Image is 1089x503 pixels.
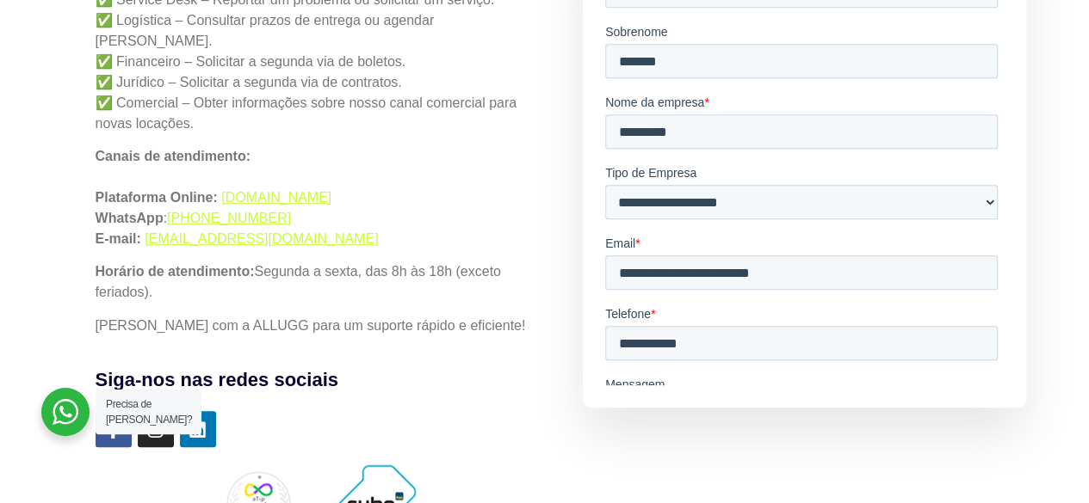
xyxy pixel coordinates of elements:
strong: Horário de atendimento: [96,264,255,279]
strong: Canais de atendimento: [96,149,251,163]
strong: Plataforma Online: [96,190,218,205]
p: [PERSON_NAME] com a ALLUGG para um suporte rápido e eficiente! [96,316,533,336]
a: [PHONE_NUMBER] [167,211,291,225]
strong: E-mail: [96,231,141,246]
strong: WhatsApp [96,211,164,225]
a: [DOMAIN_NAME] [221,190,331,205]
a: [EMAIL_ADDRESS][DOMAIN_NAME] [145,231,378,246]
iframe: Chat Widget [1003,420,1089,503]
p: Segunda a sexta, das 8h às 18h (exceto feriados). [96,261,533,303]
h4: Siga-nos nas redes sociais [96,365,533,394]
p: : [96,146,533,249]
